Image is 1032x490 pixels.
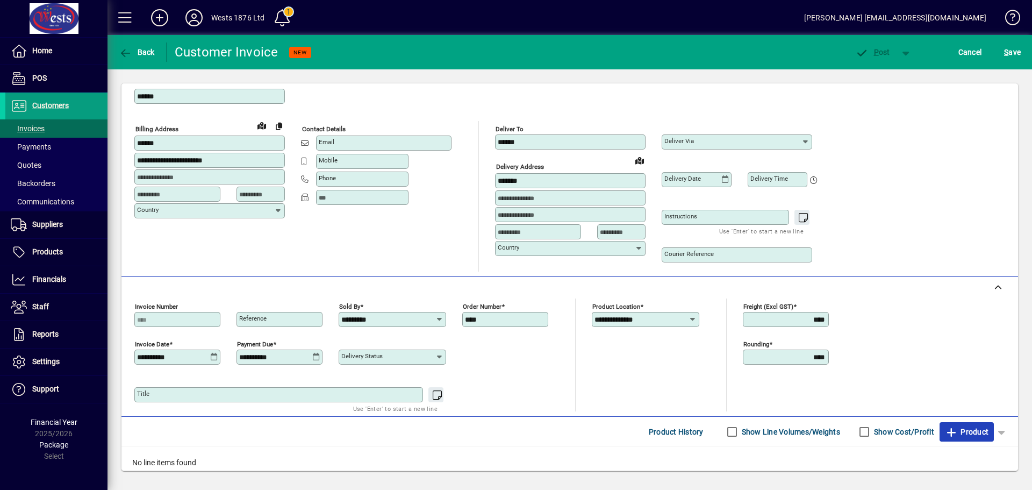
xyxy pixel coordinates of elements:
[750,175,788,182] mat-label: Delivery time
[32,302,49,311] span: Staff
[496,125,524,133] mat-label: Deliver To
[32,101,69,110] span: Customers
[5,266,107,293] a: Financials
[319,157,338,164] mat-label: Mobile
[958,44,982,61] span: Cancel
[850,42,895,62] button: Post
[107,42,167,62] app-page-header-button: Back
[116,42,157,62] button: Back
[5,119,107,138] a: Invoices
[142,8,177,27] button: Add
[135,303,178,310] mat-label: Invoice number
[32,275,66,283] span: Financials
[211,9,264,26] div: Wests 1876 Ltd
[319,174,336,182] mat-label: Phone
[32,330,59,338] span: Reports
[5,65,107,92] a: POS
[270,117,288,134] button: Copy to Delivery address
[31,418,77,427] span: Financial Year
[592,303,640,310] mat-label: Product location
[119,48,155,56] span: Back
[11,161,41,169] span: Quotes
[945,423,988,441] span: Product
[649,423,704,441] span: Product History
[940,422,994,442] button: Product
[463,303,501,310] mat-label: Order number
[5,376,107,403] a: Support
[239,315,267,322] mat-label: Reference
[5,321,107,348] a: Reports
[743,340,769,348] mat-label: Rounding
[11,197,74,206] span: Communications
[743,303,793,310] mat-label: Freight (excl GST)
[855,48,890,56] span: ost
[5,38,107,65] a: Home
[353,402,438,415] mat-hint: Use 'Enter' to start a new line
[956,42,985,62] button: Cancel
[32,74,47,82] span: POS
[664,175,701,182] mat-label: Delivery date
[11,124,45,133] span: Invoices
[498,244,519,251] mat-label: Country
[11,179,55,188] span: Backorders
[804,9,986,26] div: [PERSON_NAME] [EMAIL_ADDRESS][DOMAIN_NAME]
[997,2,1019,37] a: Knowledge Base
[664,212,697,220] mat-label: Instructions
[5,193,107,211] a: Communications
[1001,42,1023,62] button: Save
[137,390,149,397] mat-label: Title
[740,427,840,437] label: Show Line Volumes/Weights
[719,225,804,237] mat-hint: Use 'Enter' to start a new line
[135,340,169,348] mat-label: Invoice date
[32,220,63,229] span: Suppliers
[339,303,360,310] mat-label: Sold by
[5,349,107,375] a: Settings
[39,441,68,449] span: Package
[644,422,708,442] button: Product History
[664,250,714,258] mat-label: Courier Reference
[5,239,107,266] a: Products
[664,137,694,145] mat-label: Deliver via
[32,247,63,256] span: Products
[121,446,1018,479] div: No line items found
[5,174,107,193] a: Backorders
[5,294,107,321] a: Staff
[1004,44,1021,61] span: ave
[631,152,648,169] a: View on map
[32,357,60,366] span: Settings
[32,46,52,55] span: Home
[32,385,59,393] span: Support
[872,427,934,437] label: Show Cost/Profit
[874,48,879,56] span: P
[237,340,273,348] mat-label: Payment due
[253,117,270,134] a: View on map
[5,211,107,238] a: Suppliers
[319,138,334,146] mat-label: Email
[177,8,211,27] button: Profile
[137,206,159,214] mat-label: Country
[5,138,107,156] a: Payments
[5,156,107,174] a: Quotes
[293,49,307,56] span: NEW
[1004,48,1008,56] span: S
[11,143,51,151] span: Payments
[175,44,278,61] div: Customer Invoice
[341,352,383,360] mat-label: Delivery status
